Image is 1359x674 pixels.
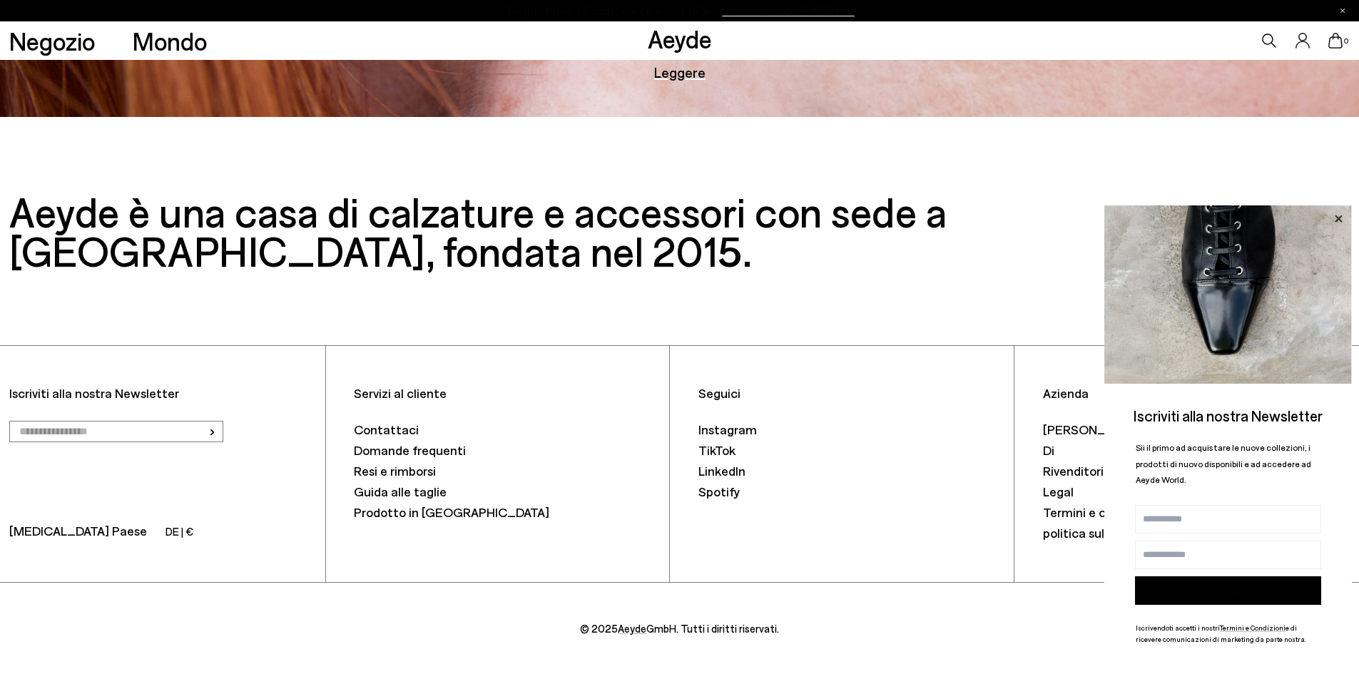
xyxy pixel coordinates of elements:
a: Domande frequenti [354,444,466,457]
a: Resi e rimborsi [354,465,436,478]
font: politica sulla riservatezza [1043,525,1187,541]
font: Mondo [133,26,207,56]
a: Contattaci [354,424,419,436]
font: Sii il primo ad acquistare le nuove collezioni, i prodotti di nuovo disponibili e ad accedere ad ... [1136,442,1311,484]
font: © 2025 [580,622,618,635]
font: Seguici [698,385,740,401]
span: Vai a /collections/ss25-final-sizes [722,4,855,17]
a: Guida alle taglie [354,486,447,499]
font: Usa il codice EXTRA15 [722,2,855,18]
font: Spotify [698,484,740,499]
a: Negozio [9,29,95,53]
font: [MEDICAL_DATA] Paese [9,523,147,538]
font: TikTok [698,442,736,458]
a: Di [1043,444,1054,457]
font: Leggere [654,63,706,81]
a: Termini e condizioni [1043,506,1156,519]
a: Rivenditori [1043,465,1104,478]
a: Instagram [698,424,757,436]
font: Legal [1043,484,1074,499]
a: Spotify [698,486,740,499]
font: Instagram [698,422,757,437]
a: TikTok [698,444,736,457]
font: Taglie finali | Sconto extra del 15% [504,2,711,18]
font: Iscriviti alla nostra Newsletter [9,385,179,401]
font: Azienda [1043,385,1089,401]
a: Aeyde [648,24,712,53]
font: Iscriviti alla nostra Newsletter [1134,407,1323,424]
font: GmbH. Tutti i diritti riservati. [646,622,779,635]
font: Domande frequenti [354,442,466,458]
font: Servizi al cliente [354,385,447,401]
font: 0 [1344,36,1348,45]
font: › [210,423,215,439]
img: ca3f721fb6ff708a270709c41d776025.jpg [1104,205,1352,384]
font: [PERSON_NAME] [1043,422,1145,437]
font: Guida alle taglie [354,484,447,499]
a: 0 [1328,33,1343,48]
font: Prodotto in [GEOGRAPHIC_DATA] [354,504,549,520]
font: Iscriviti [1213,585,1243,596]
a: [PERSON_NAME] [1043,424,1145,436]
a: politica sulla riservatezza [1043,527,1187,540]
a: Legal [1043,486,1074,499]
font: Di [1043,442,1054,458]
font: LinkedIn [698,463,745,479]
font: Rivenditori [1043,463,1104,479]
font: Aeyde è una casa di calzature e accessori con sede a [GEOGRAPHIC_DATA], fondata nel 2015. [9,186,947,275]
a: Termini e Condizioni [1220,623,1286,632]
font: Negozio [9,26,95,56]
li: DE | € [166,523,193,543]
font: Iscrivendoti accetti i nostri [1136,623,1220,632]
a: LinkedIn [698,465,745,478]
a: Leggere [654,65,706,79]
a: Aeyde [618,622,646,635]
font: Contattaci [354,422,419,437]
font: Termini e condizioni [1043,504,1156,520]
a: Prodotto in [GEOGRAPHIC_DATA] [354,506,549,519]
button: Iscriviti [1135,576,1321,605]
font: Resi e rimborsi [354,463,436,479]
a: Mondo [133,29,207,53]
